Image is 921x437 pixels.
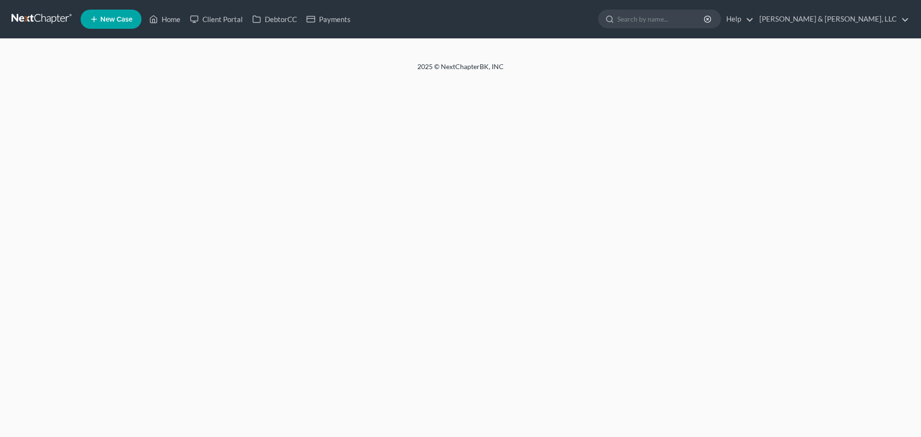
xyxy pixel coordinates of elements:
a: DebtorCC [248,11,302,28]
a: Payments [302,11,355,28]
a: [PERSON_NAME] & [PERSON_NAME], LLC [755,11,909,28]
span: New Case [100,16,132,23]
input: Search by name... [617,10,705,28]
a: Client Portal [185,11,248,28]
a: Home [144,11,185,28]
a: Help [721,11,754,28]
div: 2025 © NextChapterBK, INC [187,62,734,79]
